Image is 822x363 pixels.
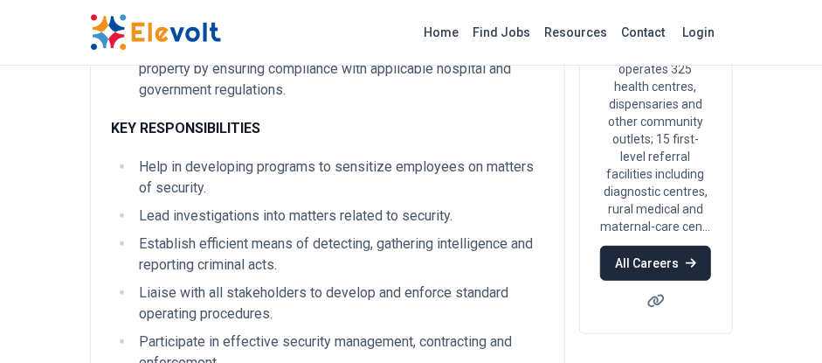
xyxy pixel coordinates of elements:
[135,283,543,325] li: Liaise with all stakeholders to develop and enforce standard operating procedures.
[538,18,615,46] a: Resources
[135,206,543,227] li: Lead investigations into matters related to security.
[735,279,822,363] iframe: Chat Widget
[673,15,726,50] a: Login
[90,14,221,51] img: Elevolt
[418,18,466,46] a: Home
[615,18,673,46] a: Contact
[466,18,538,46] a: Find Jobs
[112,120,261,136] strong: KEY RESPONSIBILITIES
[601,25,711,235] p: The Aga Khan Health Services operates 325 health centres, dispensaries and other community outlet...
[135,234,543,276] li: Establish efficient means of detecting, gathering intelligence and reporting criminal acts.
[600,246,711,281] a: All Careers
[135,157,543,199] li: Help in developing programs to sensitize employees on matters of security.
